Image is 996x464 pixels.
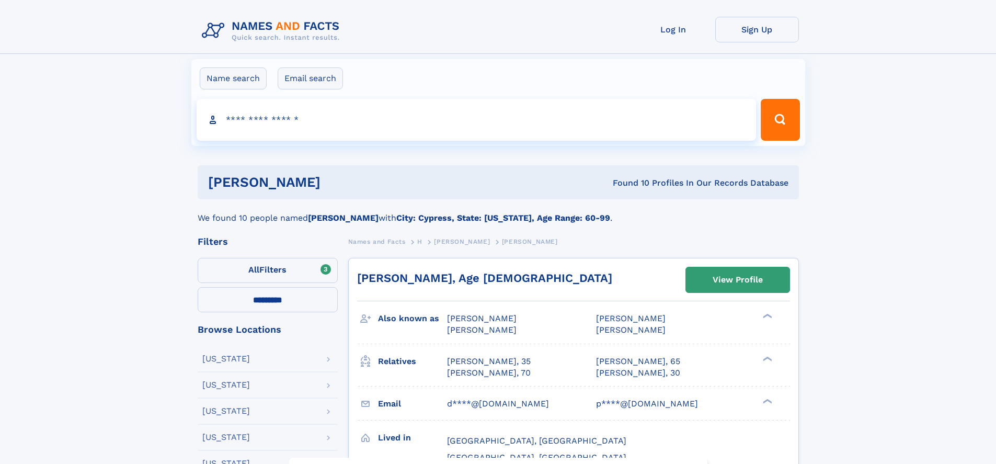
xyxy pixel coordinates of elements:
[378,353,447,370] h3: Relatives
[198,258,338,283] label: Filters
[447,367,531,379] a: [PERSON_NAME], 70
[208,176,467,189] h1: [PERSON_NAME]
[198,199,799,224] div: We found 10 people named with .
[447,436,626,446] span: [GEOGRAPHIC_DATA], [GEOGRAPHIC_DATA]
[197,99,757,141] input: search input
[596,313,666,323] span: [PERSON_NAME]
[761,99,799,141] button: Search Button
[434,238,490,245] span: [PERSON_NAME]
[447,452,626,462] span: [GEOGRAPHIC_DATA], [GEOGRAPHIC_DATA]
[357,271,612,285] a: [PERSON_NAME], Age [DEMOGRAPHIC_DATA]
[417,235,422,248] a: H
[715,17,799,42] a: Sign Up
[447,313,517,323] span: [PERSON_NAME]
[447,356,531,367] a: [PERSON_NAME], 35
[686,267,789,292] a: View Profile
[202,355,250,363] div: [US_STATE]
[200,67,267,89] label: Name search
[378,395,447,413] h3: Email
[632,17,715,42] a: Log In
[596,325,666,335] span: [PERSON_NAME]
[760,313,773,320] div: ❯
[760,355,773,362] div: ❯
[466,177,788,189] div: Found 10 Profiles In Our Records Database
[760,398,773,404] div: ❯
[396,213,610,223] b: City: Cypress, State: [US_STATE], Age Range: 60-99
[713,268,763,292] div: View Profile
[202,433,250,442] div: [US_STATE]
[202,407,250,415] div: [US_STATE]
[198,325,338,334] div: Browse Locations
[596,367,680,379] a: [PERSON_NAME], 30
[278,67,343,89] label: Email search
[417,238,422,245] span: H
[308,213,379,223] b: [PERSON_NAME]
[596,356,680,367] a: [PERSON_NAME], 65
[378,310,447,327] h3: Also known as
[198,237,338,246] div: Filters
[378,429,447,447] h3: Lived in
[202,381,250,389] div: [US_STATE]
[502,238,558,245] span: [PERSON_NAME]
[447,325,517,335] span: [PERSON_NAME]
[248,265,259,275] span: All
[434,235,490,248] a: [PERSON_NAME]
[348,235,406,248] a: Names and Facts
[198,17,348,45] img: Logo Names and Facts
